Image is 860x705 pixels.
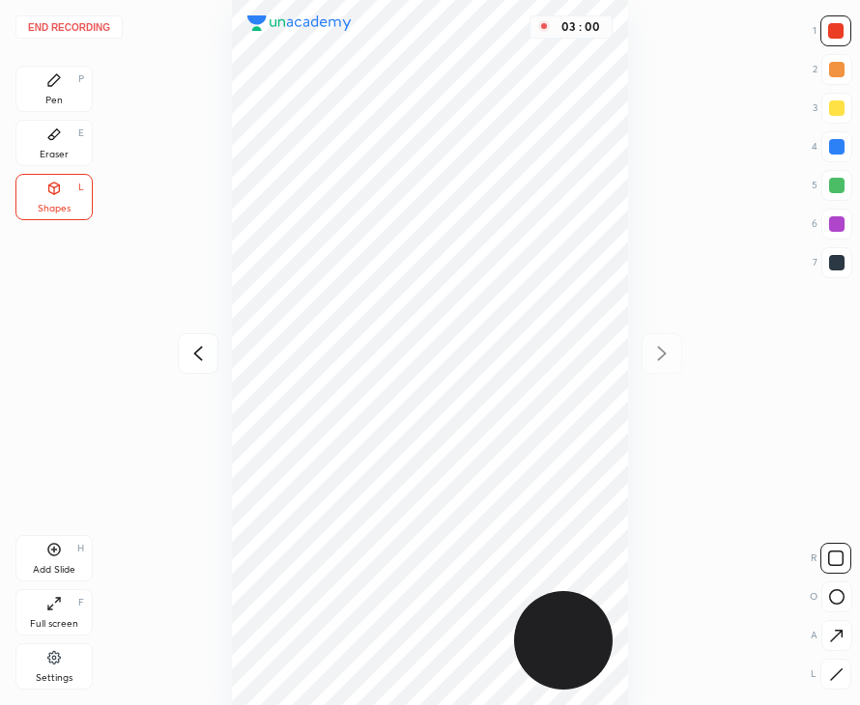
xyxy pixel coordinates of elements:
div: Shapes [38,204,71,213]
div: Eraser [40,150,69,159]
div: 3 [813,93,852,124]
div: 4 [812,131,852,162]
div: 03 : 00 [558,20,604,34]
div: F [78,598,84,607]
div: L [78,183,84,192]
div: 7 [813,247,852,278]
div: P [78,74,84,84]
div: 6 [812,209,852,240]
div: Pen [45,96,63,105]
div: R [811,543,851,574]
div: A [811,620,852,651]
div: Full screen [30,619,78,629]
div: Settings [36,673,72,683]
button: End recording [15,15,123,39]
div: Add Slide [33,565,75,575]
div: 1 [813,15,851,46]
div: 2 [813,54,852,85]
div: H [77,544,84,553]
img: logo.38c385cc.svg [247,15,352,31]
div: E [78,128,84,138]
div: O [810,581,852,612]
div: 5 [812,170,852,201]
div: L [811,659,851,690]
